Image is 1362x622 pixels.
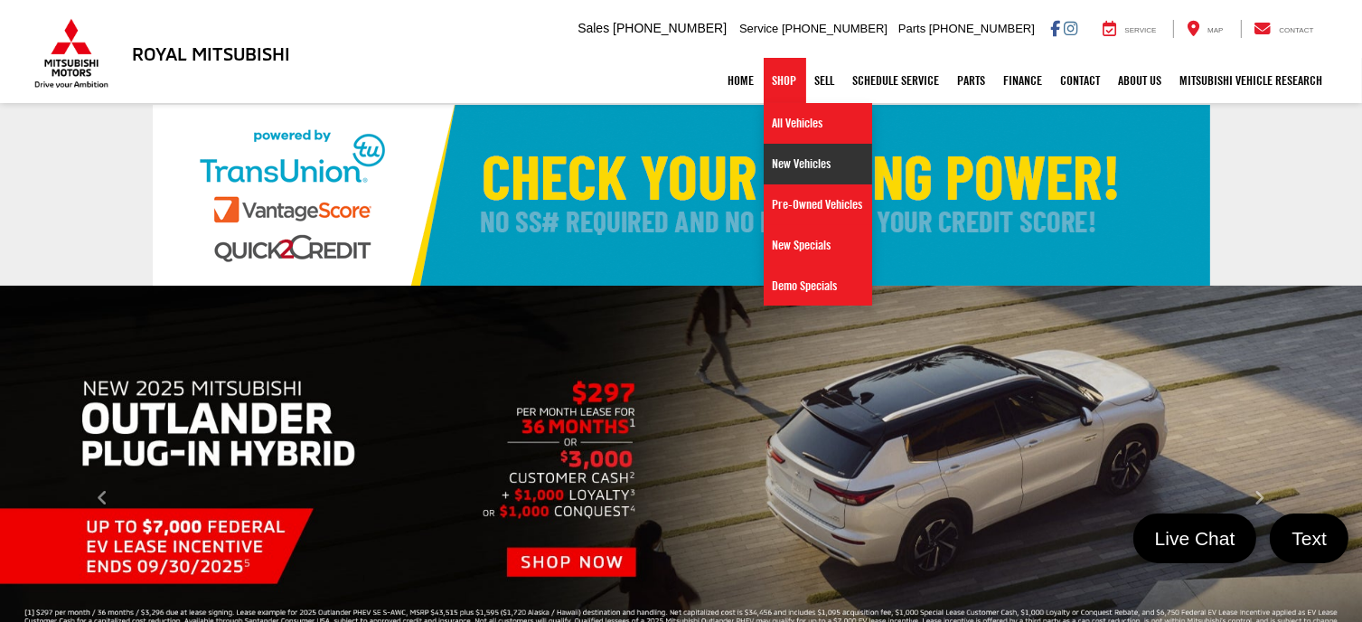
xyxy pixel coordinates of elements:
[132,43,290,63] h3: Royal Mitsubishi
[153,105,1210,286] img: Check Your Buying Power
[764,58,806,103] a: Shop
[719,58,764,103] a: Home
[764,184,872,225] a: Pre-Owned Vehicles
[764,225,872,266] a: New Specials
[1064,21,1077,35] a: Instagram: Click to visit our Instagram page
[613,21,727,35] span: [PHONE_NUMBER]
[1146,526,1245,551] span: Live Chat
[764,103,872,144] a: All Vehicles
[1171,58,1332,103] a: Mitsubishi Vehicle Research
[739,22,778,35] span: Service
[1133,514,1257,563] a: Live Chat
[929,22,1035,35] span: [PHONE_NUMBER]
[1125,26,1157,34] span: Service
[1282,526,1336,551] span: Text
[764,144,872,184] a: New Vehicles
[949,58,995,103] a: Parts: Opens in a new tab
[782,22,888,35] span: [PHONE_NUMBER]
[1052,58,1110,103] a: Contact
[898,22,925,35] span: Parts
[844,58,949,103] a: Schedule Service: Opens in a new tab
[1173,20,1236,38] a: Map
[995,58,1052,103] a: Finance
[1207,26,1223,34] span: Map
[1241,20,1328,38] a: Contact
[1270,514,1348,563] a: Text
[1090,20,1170,38] a: Service
[1110,58,1171,103] a: About Us
[806,58,844,103] a: Sell
[1279,26,1313,34] span: Contact
[764,266,872,306] a: Demo Specials
[578,21,609,35] span: Sales
[31,18,112,89] img: Mitsubishi
[1050,21,1060,35] a: Facebook: Click to visit our Facebook page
